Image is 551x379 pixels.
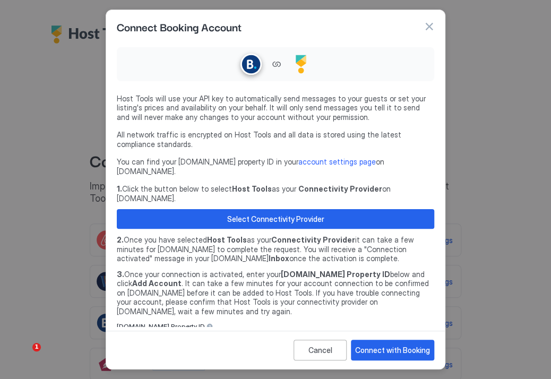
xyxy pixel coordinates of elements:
button: Cancel [294,340,347,360]
b: Add Account [132,279,182,288]
span: Once you have selected as your it can take a few minutes for [DOMAIN_NAME] to complete the reques... [117,235,434,263]
button: Connect with Booking [351,340,434,360]
iframe: Intercom live chat [11,343,36,368]
b: Host Tools [207,235,247,244]
span: Connect Booking Account [117,19,242,35]
span: You can find your [DOMAIN_NAME] property ID in your on [DOMAIN_NAME]. [117,157,434,176]
a: account settings page [298,157,376,166]
b: 2. [117,235,124,244]
b: Connectivity Provider [271,235,355,244]
b: Inbox [269,254,289,263]
b: [DOMAIN_NAME] Property ID [281,270,390,279]
span: All network traffic is encrypted on Host Tools and all data is stored using the latest compliance... [117,130,434,149]
b: Connectivity Provider [298,184,382,193]
span: Host Tools will use your API key to automatically send messages to your guests or set your listin... [117,94,434,122]
span: 1 [32,343,41,351]
div: Connect with Booking [355,344,430,356]
div: Cancel [308,344,332,356]
b: Host Tools [232,184,272,193]
button: Select Connectivity Provider [117,209,434,229]
b: 1. [117,184,122,193]
div: Select Connectivity Provider [227,213,324,225]
span: Click the button below to select as your on [DOMAIN_NAME]. [117,184,434,203]
b: 3. [117,270,124,279]
span: Once your connection is activated, enter your below and click . It can take a few minutes for you... [117,270,434,316]
span: [DOMAIN_NAME] Property ID [117,322,205,330]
